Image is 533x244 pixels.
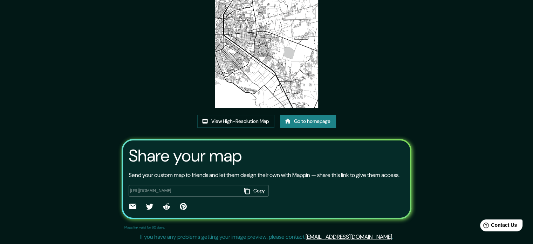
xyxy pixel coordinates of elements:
iframe: Help widget launcher [471,217,525,236]
a: [EMAIL_ADDRESS][DOMAIN_NAME] [306,233,392,240]
button: Copy [241,185,269,197]
p: If you have any problems getting your image preview, please contact . [140,233,393,241]
h3: Share your map [129,146,242,166]
a: Go to homepage [280,115,336,128]
p: Send your custom map to friends and let them design their own with Mappin — share this link to gi... [129,171,399,179]
a: View High-Resolution Map [197,115,274,128]
p: Maps link valid for 60 days. [124,225,165,230]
